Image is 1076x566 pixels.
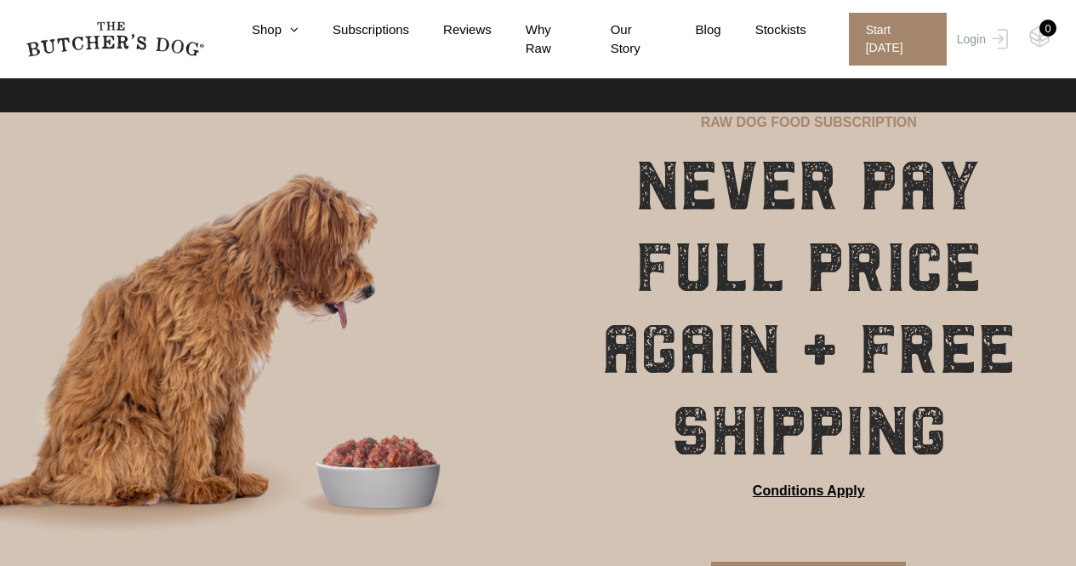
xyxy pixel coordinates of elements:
[753,481,865,501] a: Conditions Apply
[584,146,1034,472] h1: NEVER PAY FULL PRICE AGAIN + FREE SHIPPING
[492,20,577,59] a: Why Raw
[662,20,721,40] a: Blog
[577,20,662,59] a: Our Story
[218,20,299,40] a: Shop
[721,20,806,40] a: Stockists
[299,20,409,40] a: Subscriptions
[409,20,492,40] a: Reviews
[953,13,1008,66] a: Login
[1029,26,1050,48] img: TBD_Cart-Empty.png
[701,112,917,133] p: RAW DOG FOOD SUBSCRIPTION
[832,13,953,66] a: Start [DATE]
[1039,20,1056,37] div: 0
[849,13,947,66] span: Start [DATE]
